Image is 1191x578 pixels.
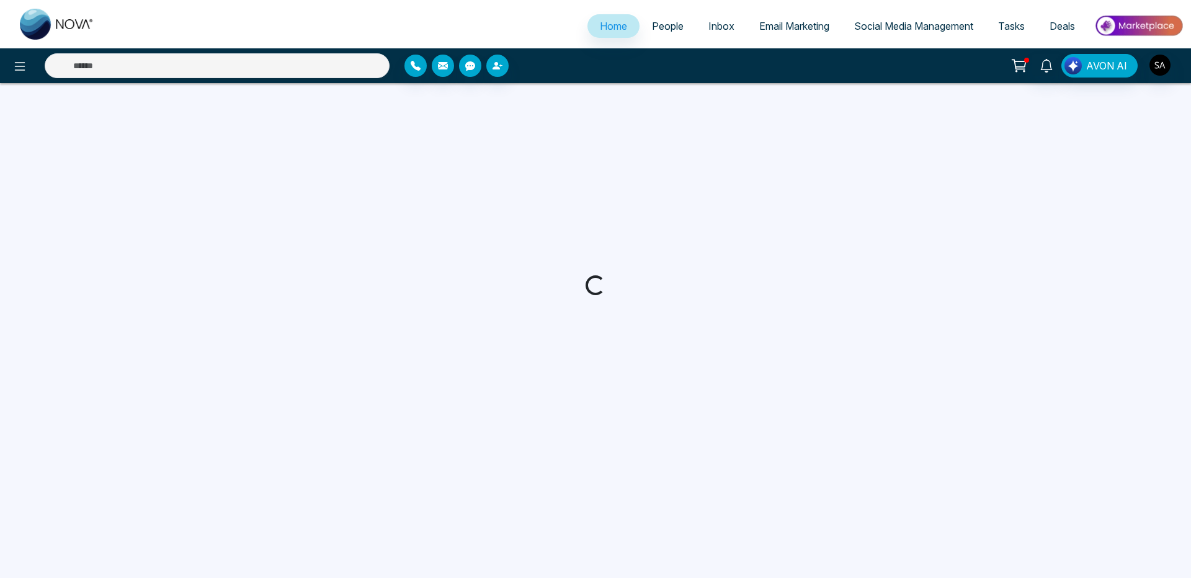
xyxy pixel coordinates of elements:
[640,14,696,38] a: People
[708,20,734,32] span: Inbox
[1050,20,1075,32] span: Deals
[1061,54,1138,78] button: AVON AI
[759,20,829,32] span: Email Marketing
[1094,12,1184,40] img: Market-place.gif
[652,20,684,32] span: People
[747,14,842,38] a: Email Marketing
[600,20,627,32] span: Home
[842,14,986,38] a: Social Media Management
[998,20,1025,32] span: Tasks
[854,20,973,32] span: Social Media Management
[1086,58,1127,73] span: AVON AI
[986,14,1037,38] a: Tasks
[1149,55,1171,76] img: User Avatar
[1064,57,1082,74] img: Lead Flow
[587,14,640,38] a: Home
[20,9,94,40] img: Nova CRM Logo
[1037,14,1087,38] a: Deals
[696,14,747,38] a: Inbox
